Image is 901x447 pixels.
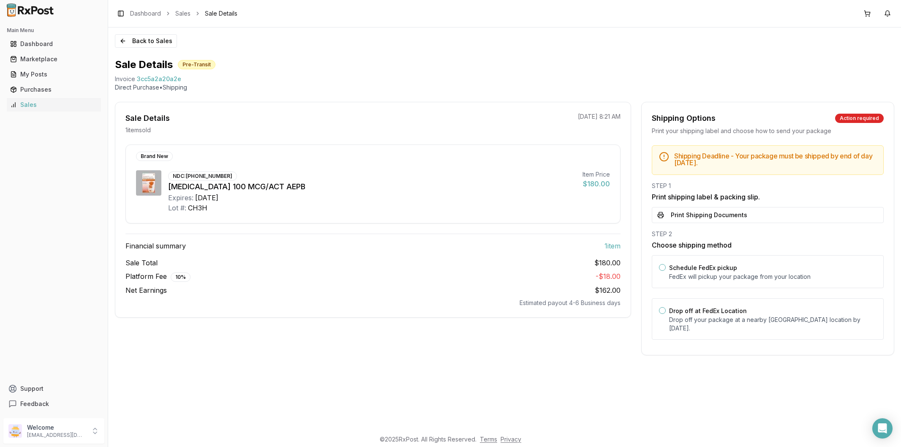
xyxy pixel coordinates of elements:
span: 3cc5a2a20a2e [137,75,181,83]
div: Marketplace [10,55,98,63]
div: Open Intercom Messenger [872,418,893,439]
div: NDC: [PHONE_NUMBER] [168,172,237,181]
div: Sale Details [125,112,170,124]
span: Sale Total [125,258,158,268]
img: RxPost Logo [3,3,57,17]
button: Dashboard [3,37,104,51]
div: Expires: [168,193,193,203]
div: Dashboard [10,40,98,48]
span: Net Earnings [125,285,167,295]
a: Terms [480,436,497,443]
div: Invoice [115,75,135,83]
div: Action required [835,114,884,123]
div: My Posts [10,70,98,79]
p: Direct Purchase • Shipping [115,83,894,92]
a: Marketplace [7,52,101,67]
h3: Print shipping label & packing slip. [652,192,884,202]
h3: Choose shipping method [652,240,884,250]
div: $180.00 [583,179,610,189]
button: My Posts [3,68,104,81]
p: 1 item sold [125,126,151,134]
div: STEP 1 [652,182,884,190]
div: Print your shipping label and choose how to send your package [652,127,884,135]
img: Arnuity Ellipta 100 MCG/ACT AEPB [136,170,161,196]
a: Dashboard [130,9,161,18]
div: CH3H [188,203,207,213]
button: Purchases [3,83,104,96]
nav: breadcrumb [130,9,237,18]
div: [MEDICAL_DATA] 100 MCG/ACT AEPB [168,181,576,193]
p: FedEx will pickup your package from your location [669,273,877,281]
a: Privacy [501,436,521,443]
div: STEP 2 [652,230,884,238]
h2: Main Menu [7,27,101,34]
img: User avatar [8,424,22,438]
h1: Sale Details [115,58,173,71]
span: $162.00 [595,286,621,294]
button: Support [3,381,104,396]
span: Sale Details [205,9,237,18]
p: [DATE] 8:21 AM [578,112,621,121]
div: Item Price [583,170,610,179]
button: Feedback [3,396,104,412]
span: Financial summary [125,241,186,251]
button: Sales [3,98,104,112]
span: Platform Fee [125,271,191,282]
span: $180.00 [594,258,621,268]
label: Drop off at FedEx Location [669,307,747,314]
a: Dashboard [7,36,101,52]
label: Schedule FedEx pickup [669,264,737,271]
div: Lot #: [168,203,186,213]
div: Sales [10,101,98,109]
a: My Posts [7,67,101,82]
div: 10 % [171,273,191,282]
a: Sales [7,97,101,112]
div: Pre-Transit [178,60,215,69]
div: Brand New [136,152,173,161]
span: 1 item [604,241,621,251]
a: Sales [175,9,191,18]
button: Back to Sales [115,34,177,48]
button: Marketplace [3,52,104,66]
button: Print Shipping Documents [652,207,884,223]
div: Purchases [10,85,98,94]
a: Purchases [7,82,101,97]
span: Feedback [20,400,49,408]
div: Estimated payout 4-6 Business days [125,299,621,307]
div: Shipping Options [652,112,716,124]
p: Drop off your package at a nearby [GEOGRAPHIC_DATA] location by [DATE] . [669,316,877,333]
span: - $18.00 [596,272,621,281]
p: [EMAIL_ADDRESS][DOMAIN_NAME] [27,432,86,439]
p: Welcome [27,423,86,432]
h5: Shipping Deadline - Your package must be shipped by end of day [DATE] . [674,153,877,166]
div: [DATE] [195,193,218,203]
